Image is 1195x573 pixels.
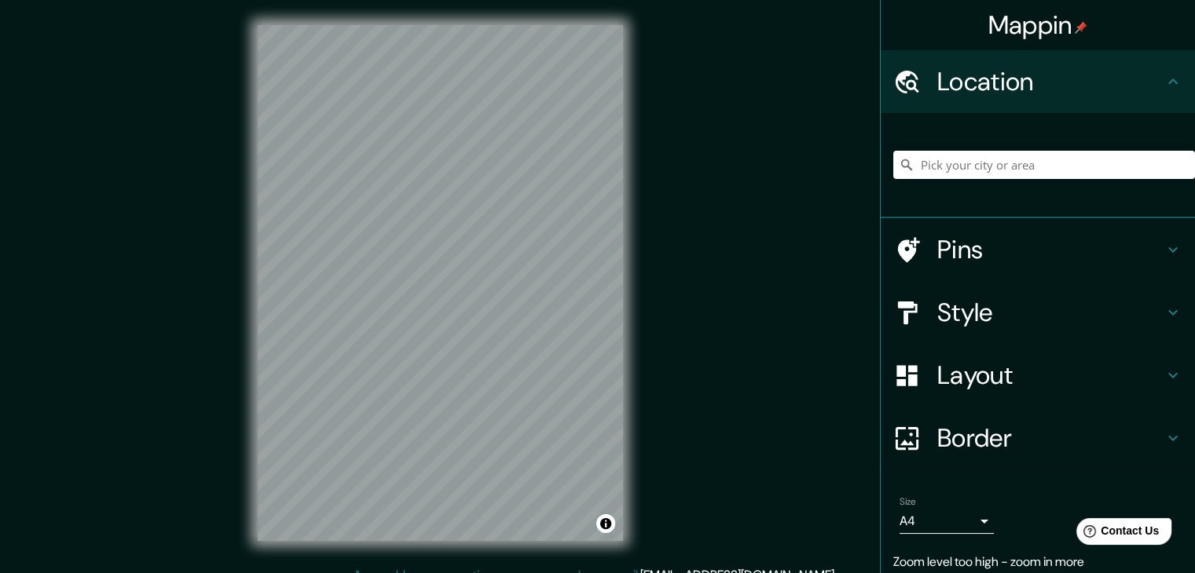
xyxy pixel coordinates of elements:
div: Pins [881,218,1195,281]
canvas: Map [258,25,623,541]
h4: Border [937,422,1164,454]
input: Pick your city or area [893,151,1195,179]
div: Location [881,50,1195,113]
img: pin-icon.png [1075,21,1087,34]
label: Size [900,495,916,509]
p: Zoom level too high - zoom in more [893,553,1182,571]
h4: Layout [937,359,1164,391]
div: A4 [900,509,994,534]
h4: Pins [937,234,1164,265]
iframe: Help widget launcher [1055,512,1178,556]
div: Border [881,407,1195,469]
button: Toggle attribution [596,514,615,533]
h4: Location [937,66,1164,97]
h4: Mappin [988,9,1088,41]
div: Layout [881,344,1195,407]
div: Style [881,281,1195,344]
h4: Style [937,297,1164,328]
